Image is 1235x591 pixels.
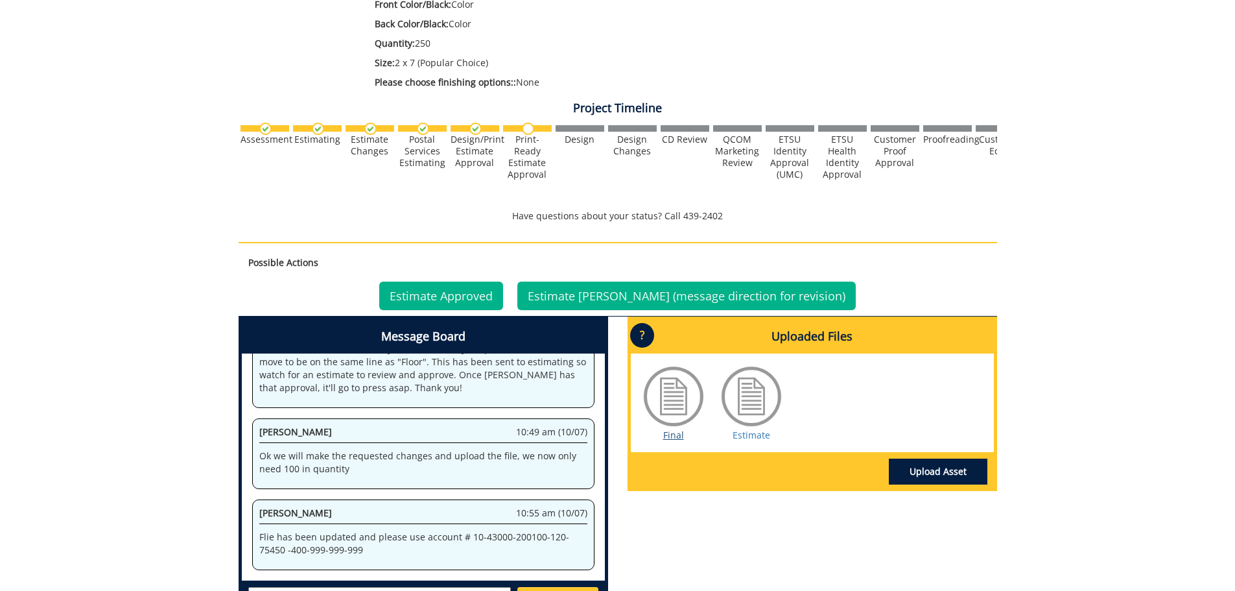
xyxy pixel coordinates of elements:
span: [PERSON_NAME] [259,426,332,438]
a: Estimate [733,429,770,441]
div: Estimating [293,134,342,145]
div: Customer Proof Approval [871,134,919,169]
a: Estimate Approved [379,282,503,310]
div: Print-Ready Estimate Approval [503,134,552,180]
p: @ [EMAIL_ADDRESS][DOMAIN_NAME] We have Identity approval. The only suggestion I have to make for ... [259,317,587,394]
img: checkmark [469,123,482,135]
h4: Uploaded Files [631,320,994,354]
a: Upload Asset [889,459,987,485]
p: 250 [375,37,882,50]
div: ETSU Health Identity Approval [818,134,867,180]
p: None [375,76,882,89]
img: checkmark [364,123,377,135]
span: [PERSON_NAME] [259,507,332,519]
p: Flie has been updated and please use account # 10-43000-200100-120-75450 -400-999-999-999 [259,531,587,557]
strong: Possible Actions [248,256,318,269]
img: checkmark [417,123,429,135]
h4: Message Board [242,320,605,354]
span: Please choose finishing options:: [375,76,516,88]
div: Customer Edits [976,134,1024,157]
div: Proofreading [923,134,972,145]
a: Final [663,429,684,441]
span: 10:49 am (10/07) [516,426,587,439]
p: ? [630,323,654,348]
span: 10:55 am (10/07) [516,507,587,520]
p: Color [375,18,882,30]
img: checkmark [312,123,324,135]
span: Back Color/Black: [375,18,449,30]
div: QCOM Marketing Review [713,134,762,169]
a: Estimate [PERSON_NAME] (message direction for revision) [517,282,856,310]
div: Design [556,134,604,145]
div: Postal Services Estimating [398,134,447,169]
div: CD Review [661,134,709,145]
h4: Project Timeline [239,102,997,115]
div: Design Changes [608,134,657,157]
span: Quantity: [375,37,415,49]
p: 2 x 7 (Popular Choice) [375,56,882,69]
p: Ok we will make the requested changes and upload the file, we now only need 100 in quantity [259,450,587,476]
p: Have questions about your status? Call 439-2402 [239,210,997,223]
img: checkmark [259,123,272,135]
span: Size: [375,56,395,69]
div: ETSU Identity Approval (UMC) [766,134,814,180]
div: Design/Print Estimate Approval [451,134,499,169]
img: no [522,123,534,135]
div: Estimate Changes [346,134,394,157]
div: Assessment [241,134,289,145]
